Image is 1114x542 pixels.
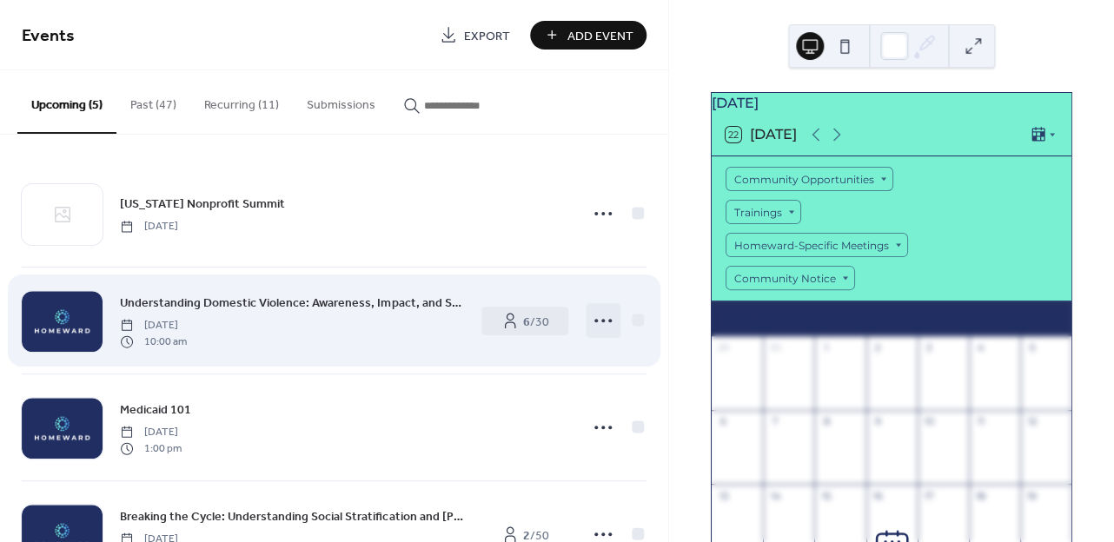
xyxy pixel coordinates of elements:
div: Thu [868,301,916,336]
div: Fri [915,301,963,336]
div: 6 [717,415,730,428]
a: Export [427,21,523,50]
button: Past (47) [116,70,190,132]
div: 5 [1025,341,1038,354]
div: 9 [872,415,885,428]
span: [US_STATE] Nonprofit Summit [120,195,285,214]
div: 13 [717,489,730,502]
button: 22[DATE] [719,122,803,147]
div: 1 [819,341,832,354]
b: 6 [523,310,530,334]
div: 2 [872,341,885,354]
div: Sat [963,301,1011,336]
div: Mon [726,301,773,336]
span: Events [22,19,75,53]
div: 11 [974,415,987,428]
div: 7 [768,415,781,428]
span: [DATE] [120,425,182,440]
button: Recurring (11) [190,70,293,132]
div: [DATE] [712,93,1071,114]
span: Export [464,27,510,45]
div: Sun [1010,301,1058,336]
span: 10:00 am [120,334,187,349]
span: [DATE] [120,318,187,334]
div: 14 [768,489,781,502]
span: Understanding Domestic Violence: Awareness, Impact, and Support [120,294,464,313]
span: [DATE] [120,219,178,235]
div: 18 [974,489,987,502]
button: Add Event [530,21,647,50]
div: 15 [819,489,832,502]
div: 19 [1025,489,1038,502]
a: Medicaid 101 [120,400,191,420]
span: Breaking the Cycle: Understanding Social Stratification and [PERSON_NAME]'s Interconnected Roots [120,508,464,526]
div: 12 [1025,415,1038,428]
div: 16 [872,489,885,502]
span: Medicaid 101 [120,401,191,420]
a: 6/30 [481,307,568,335]
div: 4 [974,341,987,354]
div: Tue [773,301,821,336]
div: 29 [717,341,730,354]
span: 1:00 pm [120,440,182,456]
div: 10 [923,415,936,428]
button: Upcoming (5) [17,70,116,134]
a: [US_STATE] Nonprofit Summit [120,194,285,214]
button: Submissions [293,70,389,132]
div: Wed [820,301,868,336]
div: 3 [923,341,936,354]
div: 8 [819,415,832,428]
a: Breaking the Cycle: Understanding Social Stratification and [PERSON_NAME]'s Interconnected Roots [120,506,464,526]
div: 30 [768,341,781,354]
div: 17 [923,489,936,502]
a: Understanding Domestic Violence: Awareness, Impact, and Support [120,293,464,313]
span: Add Event [567,27,633,45]
span: / 30 [523,313,549,331]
